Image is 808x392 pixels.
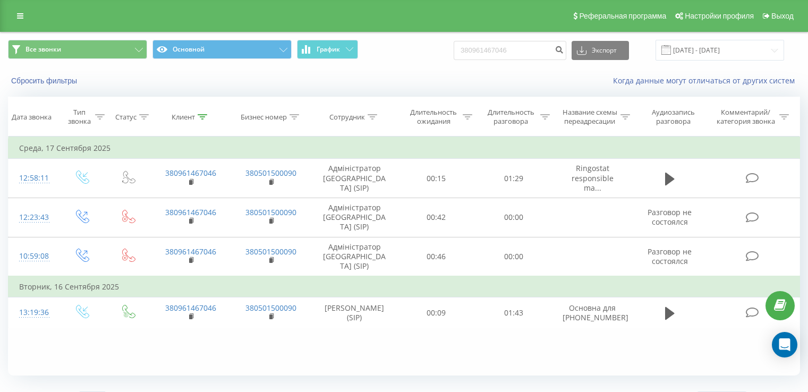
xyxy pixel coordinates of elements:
[19,207,47,228] div: 12:23:43
[311,237,398,276] td: Адміністратор [GEOGRAPHIC_DATA] (SIP)
[475,198,552,237] td: 00:00
[552,297,632,328] td: Основна для [PHONE_NUMBER]
[685,12,754,20] span: Настройки профиля
[8,138,800,159] td: Среда, 17 Сентября 2025
[12,113,52,122] div: Дата звонка
[165,168,216,178] a: 380961467046
[172,113,195,122] div: Клиент
[19,168,47,189] div: 12:58:11
[484,108,538,126] div: Длительность разговора
[475,237,552,276] td: 00:00
[245,246,296,257] a: 380501500090
[165,246,216,257] a: 380961467046
[245,207,296,217] a: 380501500090
[115,113,137,122] div: Статус
[398,198,475,237] td: 00:42
[311,198,398,237] td: Адміністратор [GEOGRAPHIC_DATA] (SIP)
[245,303,296,313] a: 380501500090
[642,108,704,126] div: Аудиозапись разговора
[454,41,566,60] input: Поиск по номеру
[572,163,614,192] span: Ringostat responsible ma...
[8,40,147,59] button: Все звонки
[8,276,800,297] td: Вторник, 16 Сентября 2025
[648,207,692,227] span: Разговор не состоялся
[152,40,292,59] button: Основной
[475,159,552,198] td: 01:29
[613,75,800,86] a: Когда данные могут отличаться от других систем
[311,159,398,198] td: Адміністратор [GEOGRAPHIC_DATA] (SIP)
[329,113,365,122] div: Сотрудник
[297,40,358,59] button: График
[311,297,398,328] td: [PERSON_NAME] (SIP)
[8,76,82,86] button: Сбросить фильтры
[398,159,475,198] td: 00:15
[572,41,629,60] button: Экспорт
[398,297,475,328] td: 00:09
[475,297,552,328] td: 01:43
[67,108,92,126] div: Тип звонка
[19,302,47,323] div: 13:19:36
[407,108,461,126] div: Длительность ожидания
[398,237,475,276] td: 00:46
[245,168,296,178] a: 380501500090
[19,246,47,267] div: 10:59:08
[165,207,216,217] a: 380961467046
[648,246,692,266] span: Разговор не состоялся
[25,45,61,54] span: Все звонки
[772,332,797,357] div: Open Intercom Messenger
[579,12,666,20] span: Реферальная программа
[715,108,777,126] div: Комментарий/категория звонка
[771,12,794,20] span: Выход
[317,46,340,53] span: График
[241,113,287,122] div: Бизнес номер
[562,108,618,126] div: Название схемы переадресации
[165,303,216,313] a: 380961467046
